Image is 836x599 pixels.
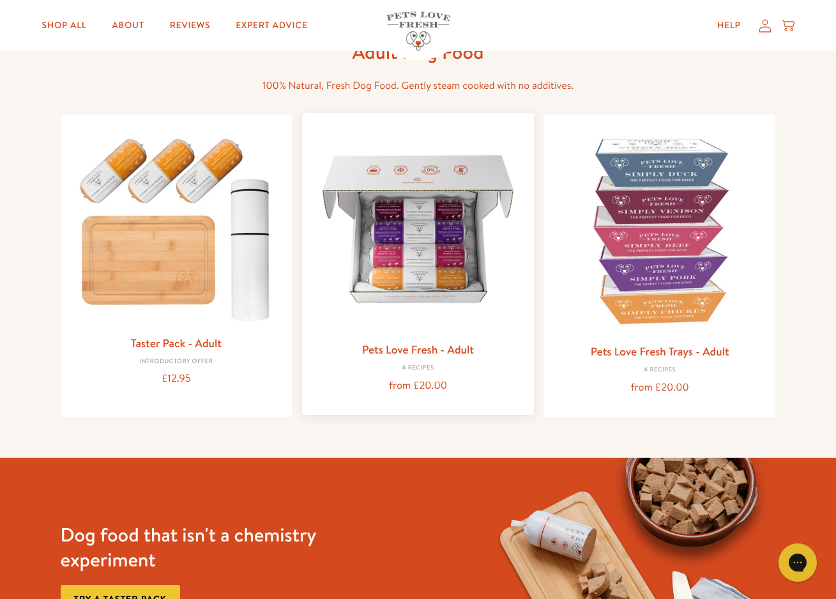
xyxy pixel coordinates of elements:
[312,364,524,372] div: 4 Recipes
[707,13,751,38] a: Help
[554,366,766,374] div: 4 Recipes
[71,370,282,387] div: £12.95
[61,522,353,572] h3: Dog food that isn't a chemistry experiment
[362,341,474,357] a: Pets Love Fresh - Adult
[591,343,729,359] a: Pets Love Fresh Trays - Adult
[160,13,220,38] a: Reviews
[214,40,623,65] h1: Adult Dog Food
[102,13,155,38] a: About
[554,125,766,337] img: Pets Love Fresh Trays - Adult
[225,13,317,38] a: Expert Advice
[71,125,282,328] img: Taster Pack - Adult
[772,539,823,586] iframe: Gorgias live chat messenger
[312,377,524,394] div: from £20.00
[131,335,222,351] a: Taster Pack - Adult
[312,123,524,335] img: Pets Love Fresh - Adult
[386,12,450,51] img: Pets Love Fresh
[554,379,766,396] div: from £20.00
[31,13,96,38] a: Shop All
[262,79,574,93] span: 100% Natural, Fresh Dog Food. Gently steam cooked with no additives.
[71,358,282,366] div: Introductory Offer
